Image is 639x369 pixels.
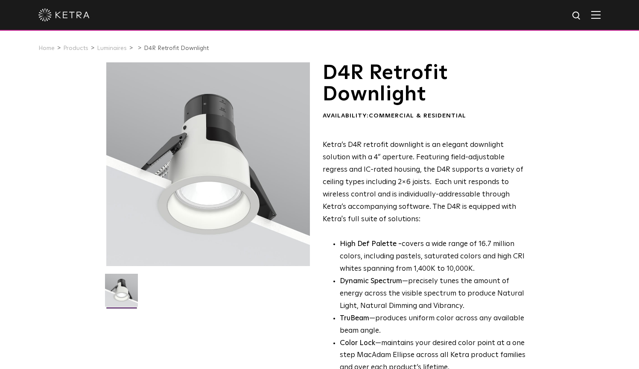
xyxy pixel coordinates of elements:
[38,9,90,21] img: ketra-logo-2019-white
[323,112,531,120] div: Availability:
[323,139,531,225] p: Ketra’s D4R retrofit downlight is an elegant downlight solution with a 4” aperture. Featuring fie...
[144,45,209,51] a: D4R Retrofit Downlight
[105,274,138,313] img: D4R Retrofit Downlight
[340,240,402,248] strong: High Def Palette -
[340,275,531,313] li: —precisely tunes the amount of energy across the visible spectrum to produce Natural Light, Natur...
[63,45,88,51] a: Products
[38,45,55,51] a: Home
[340,315,369,322] strong: TruBeam
[340,278,402,285] strong: Dynamic Spectrum
[323,62,531,105] h1: D4R Retrofit Downlight
[572,11,582,21] img: search icon
[97,45,127,51] a: Luminaires
[369,113,466,119] span: Commercial & Residential
[340,340,375,347] strong: Color Lock
[340,313,531,337] li: —produces uniform color across any available beam angle.
[340,238,531,275] p: covers a wide range of 16.7 million colors, including pastels, saturated colors and high CRI whit...
[591,11,601,19] img: Hamburger%20Nav.svg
